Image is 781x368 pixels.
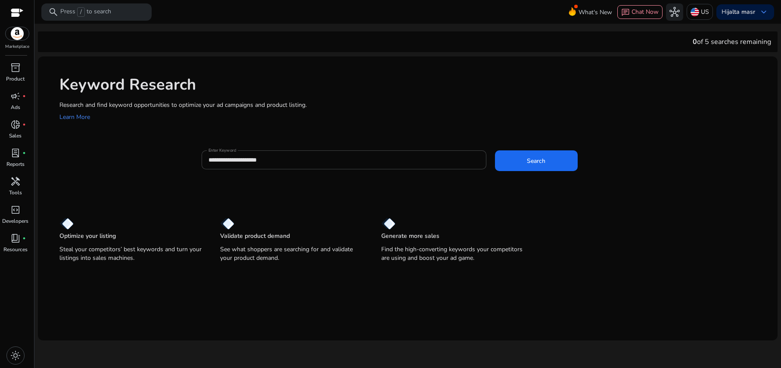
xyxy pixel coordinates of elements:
img: diamond.svg [220,218,234,230]
span: light_mode [10,350,21,361]
span: lab_profile [10,148,21,158]
span: Search [527,156,545,165]
p: Generate more sales [381,232,439,240]
span: fiber_manual_record [22,94,26,98]
a: Learn More [59,113,90,121]
p: Resources [3,246,28,253]
p: See what shoppers are searching for and validate your product demand. [220,245,364,262]
p: Marketplace [5,44,29,50]
img: us.svg [691,8,699,16]
p: Steal your competitors’ best keywords and turn your listings into sales machines. [59,245,203,262]
span: fiber_manual_record [22,237,26,240]
span: What's New [579,5,612,20]
span: donut_small [10,119,21,130]
span: inventory_2 [10,62,21,73]
span: search [48,7,59,17]
span: fiber_manual_record [22,123,26,126]
img: diamond.svg [381,218,395,230]
p: Developers [2,217,28,225]
b: jalta masr [728,8,755,16]
p: Optimize your listing [59,232,116,240]
span: book_4 [10,233,21,243]
img: diamond.svg [59,218,74,230]
span: / [77,7,85,17]
span: fiber_manual_record [22,151,26,155]
span: handyman [10,176,21,187]
p: Hi [722,9,755,15]
mat-label: Enter Keyword [208,147,236,153]
p: Press to search [60,7,111,17]
p: Product [6,75,25,83]
p: Tools [9,189,22,196]
p: Research and find keyword opportunities to optimize your ad campaigns and product listing. [59,100,769,109]
span: 0 [693,37,697,47]
img: amazon.svg [6,27,29,40]
p: Ads [11,103,20,111]
span: Chat Now [632,8,659,16]
p: Reports [6,160,25,168]
span: keyboard_arrow_down [759,7,769,17]
p: Find the high-converting keywords your competitors are using and boost your ad game. [381,245,525,262]
p: Sales [9,132,22,140]
span: campaign [10,91,21,101]
button: chatChat Now [617,5,663,19]
button: Search [495,150,578,171]
p: US [701,4,709,19]
div: of 5 searches remaining [693,37,771,47]
span: hub [669,7,680,17]
button: hub [666,3,683,21]
span: chat [621,8,630,17]
h1: Keyword Research [59,75,769,94]
p: Validate product demand [220,232,290,240]
span: code_blocks [10,205,21,215]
